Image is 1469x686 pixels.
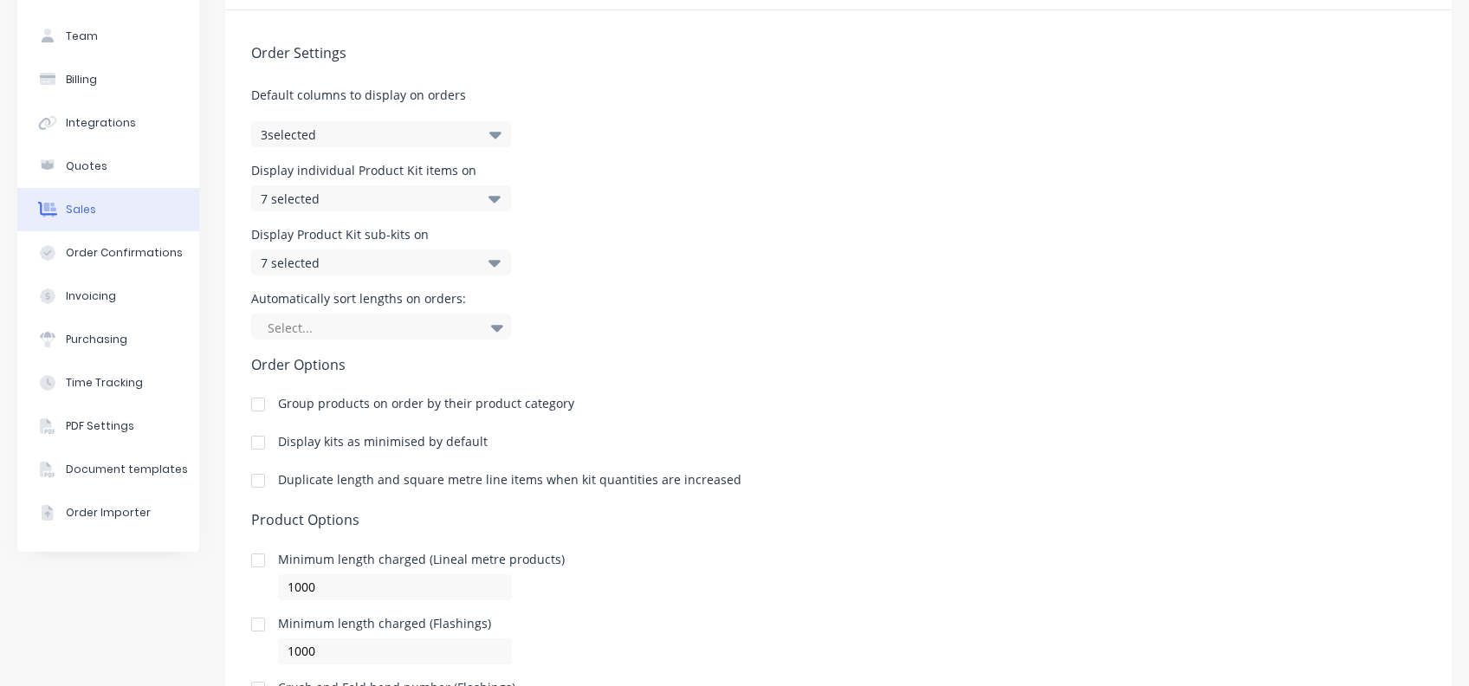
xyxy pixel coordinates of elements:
[66,72,97,87] div: Billing
[261,190,465,208] div: 7 selected
[251,86,1426,104] span: Default columns to display on orders
[251,45,1426,61] h5: Order Settings
[17,58,199,101] button: Billing
[66,29,98,44] div: Team
[278,618,512,630] div: Minimum length charged (Flashings)
[17,145,199,188] button: Quotes
[66,418,134,434] div: PDF Settings
[251,357,1426,373] h5: Order Options
[66,505,151,521] div: Order Importer
[251,229,511,241] div: Display Product Kit sub-kits on
[278,553,565,566] div: Minimum length charged (Lineal metre products)
[278,398,574,410] div: Group products on order by their product category
[17,275,199,318] button: Invoicing
[261,254,465,272] div: 7 selected
[66,115,136,131] div: Integrations
[66,159,107,174] div: Quotes
[251,165,511,177] div: Display individual Product Kit items on
[17,318,199,361] button: Purchasing
[66,462,188,477] div: Document templates
[17,404,199,448] button: PDF Settings
[17,15,199,58] button: Team
[17,231,199,275] button: Order Confirmations
[66,288,116,304] div: Invoicing
[251,121,511,147] button: 3selected
[66,332,127,347] div: Purchasing
[17,491,199,534] button: Order Importer
[66,202,96,217] div: Sales
[17,361,199,404] button: Time Tracking
[251,293,511,305] div: Automatically sort lengths on orders:
[66,375,143,391] div: Time Tracking
[17,188,199,231] button: Sales
[17,448,199,491] button: Document templates
[278,474,741,486] div: Duplicate length and square metre line items when kit quantities are increased
[66,245,183,261] div: Order Confirmations
[251,512,1426,528] h5: Product Options
[17,101,199,145] button: Integrations
[278,436,488,448] div: Display kits as minimised by default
